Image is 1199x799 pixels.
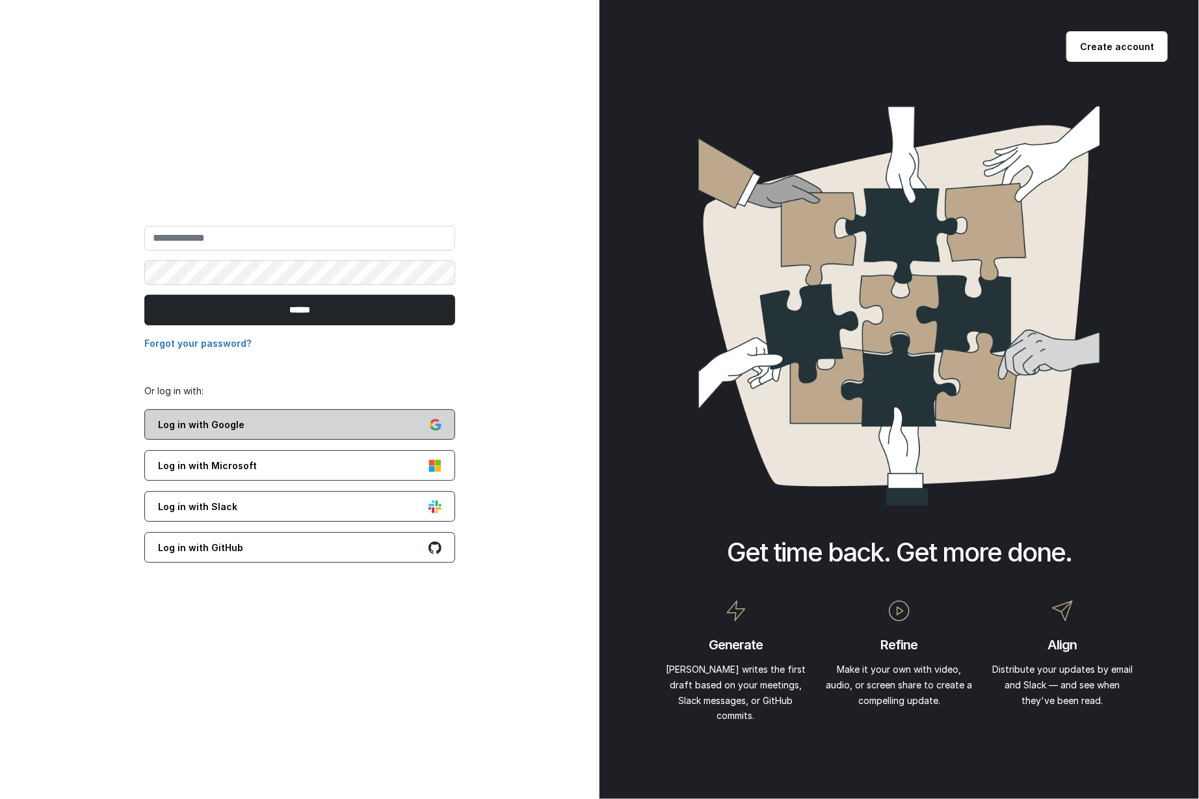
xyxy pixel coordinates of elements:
p: Distribute your updates by email and Slack — and see when they've been read. [989,662,1137,708]
h2: Refine [825,638,973,651]
p: Make it your own with video, audio, or screen share to create a compelling update. [825,662,973,708]
a: Log in with GitHub [144,532,456,563]
a: Log in with Slack [144,491,456,522]
p: [PERSON_NAME] writes the first draft based on your meetings, Slack messages, or GitHub commits. [662,662,810,724]
span: Or log in with: [144,385,204,396]
h1: Get time back. Get more done. [662,537,1137,568]
img: sign_up_prop-c6f219029fb17c34632db22dd32299e5f8fde7e7be1d3a539c0ffc961b02b1bc.png [698,106,1101,506]
h2: Generate [662,638,810,651]
a: Forgot your password? [144,338,252,349]
a: Create account [1066,31,1168,62]
a: Log in with Microsoft [144,450,456,481]
h2: Align [989,638,1137,651]
a: Log in with Google [144,409,456,440]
